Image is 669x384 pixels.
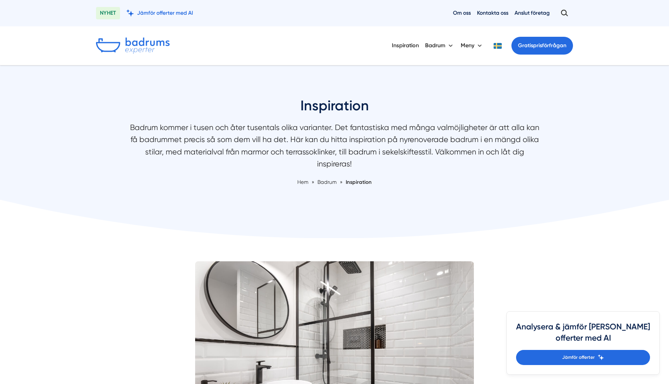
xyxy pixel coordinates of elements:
a: Jämför offerter med AI [126,9,193,17]
button: Badrum [425,36,455,56]
a: Jämför offerter [516,350,650,365]
span: » [312,178,314,186]
span: Jämför offerter [562,354,595,361]
a: Anslut företag [515,9,550,17]
button: Öppna sök [556,6,573,20]
a: Om oss [453,9,471,17]
span: Jämför offerter med AI [137,9,193,17]
span: Badrum [317,179,337,185]
img: Badrumsexperter.se logotyp [96,38,170,54]
h1: Inspiration [129,96,540,122]
span: NYHET [96,7,120,19]
span: » [340,178,343,186]
a: Badrum [317,179,338,185]
a: Gratisprisförfrågan [511,37,573,55]
p: Badrum kommer i tusen och åter tusentals olika varianter. Det fantastiska med många valmöjlighete... [129,122,540,174]
nav: Breadcrumb [129,178,540,186]
a: Kontakta oss [477,9,508,17]
span: Gratis [518,42,533,49]
button: Meny [461,36,484,56]
h4: Analysera & jämför [PERSON_NAME] offerter med AI [516,321,650,350]
a: Hem [297,179,309,185]
a: Inspiration [392,36,419,55]
a: Inspiration [346,179,372,185]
